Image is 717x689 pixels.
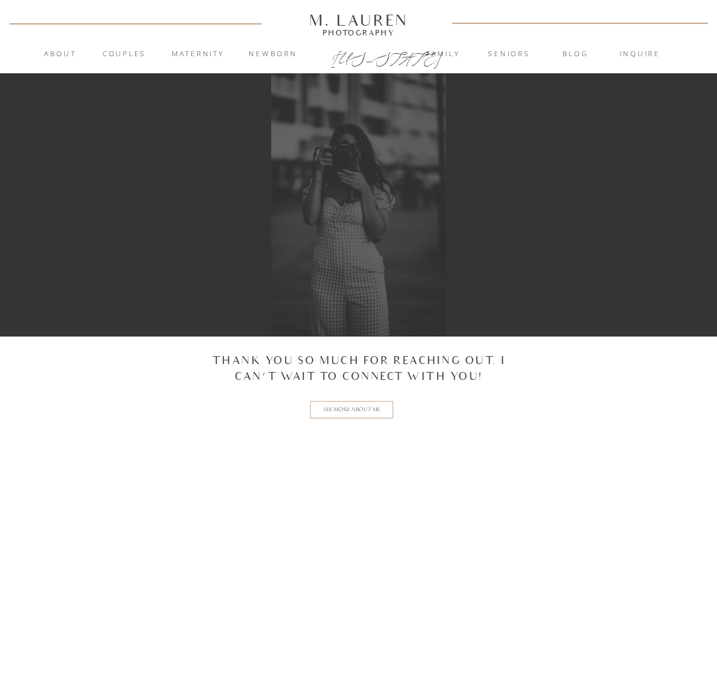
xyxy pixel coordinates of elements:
a: blog [543,48,608,60]
a: Couples [92,48,157,60]
a: [US_STATE] [332,49,386,63]
a: inquire [608,48,672,60]
a: See more about me [322,405,381,414]
a: Seniors [477,48,542,60]
a: About [37,48,83,60]
p: Thank you so much for reaching out. I can't wait to connect with you! [200,352,518,393]
a: Newborn [241,48,305,60]
a: M. Lauren [273,14,444,27]
a: Maternity [166,48,230,60]
a: Family [410,48,475,60]
a: Photography [304,29,413,35]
